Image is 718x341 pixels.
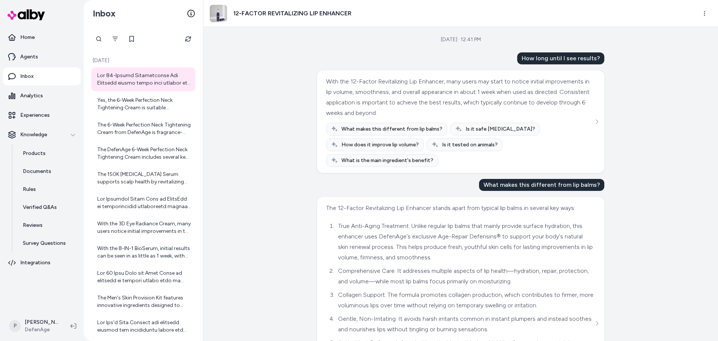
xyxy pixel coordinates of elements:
div: The DefenAge 6-Week Perfection Neck Tightening Cream includes several key ingredients designed to... [97,146,191,161]
a: The Men's Skin Provision Kit features innovative ingredients designed to address the unique needs... [91,290,196,314]
p: Analytics [20,92,43,100]
p: Experiences [20,112,50,119]
a: Reviews [15,216,81,234]
p: Reviews [23,222,43,229]
a: Verified Q&As [15,198,81,216]
p: Agents [20,53,38,61]
a: Yes, the 6-Week Perfection Neck Tightening Cream is suitable [MEDICAL_DATA]. It is formulated to ... [91,92,196,116]
a: The DefenAge 6-Week Perfection Neck Tightening Cream includes several key ingredients designed to... [91,141,196,165]
button: See more [592,117,601,126]
a: Experiences [3,106,81,124]
a: Lor 84-Ipsumd Sitametconse Adi Elitsedd eiusmo tempo inci utlabor etd magna al enimadm ven quis: ... [91,67,196,91]
a: Lor Ipsumdol Sitam Cons ad ElitsEdd ei temporincidid utlaboreetd magnaal en ad m veniamqui nostru... [91,191,196,215]
span: What makes this different from lip balms? [341,125,442,133]
a: Integrations [3,254,81,272]
div: Comprehensive Care: It addresses multiple aspects of lip health—hydration, repair, protection, an... [338,266,593,287]
p: [PERSON_NAME] [25,319,58,326]
a: Agents [3,48,81,66]
div: Lor Ipsumdol Sitam Cons ad ElitsEdd ei temporincidid utlaboreetd magnaal en ad m veniamqui nostru... [97,195,191,210]
button: Filter [108,31,123,46]
div: Lor 60 Ipsu Dolo sit Amet Conse ad elitsedd ei tempori utlabo etdo ma aliquae adminimve quisnost ... [97,270,191,284]
a: The 150K [MEDICAL_DATA] Serum supports scalp health by revitalizing the environment around the ha... [91,166,196,190]
a: With the 8-IN-1 BioSerum, initial results can be seen in as little as 1 week, with the full range... [91,240,196,264]
a: Inbox [3,67,81,85]
a: Rules [15,180,81,198]
a: The 6-Week Perfection Neck Tightening Cream from DefenAge is fragrance-free. While it does not co... [91,117,196,141]
span: Is it safe [MEDICAL_DATA]? [466,125,535,133]
div: With the 8-IN-1 BioSerum, initial results can be seen in as little as 1 week, with the full range... [97,245,191,260]
button: See more [592,319,601,328]
p: Inbox [20,73,34,80]
a: Survey Questions [15,234,81,252]
a: With the 3D Eye Radiance Cream, many users notice initial improvements in the appearance of [MEDI... [91,216,196,240]
button: P[PERSON_NAME]DefenAge [4,314,64,338]
div: [DATE] · 12:41 PM [441,36,481,43]
img: lip-serum-v3.jpg [210,5,227,22]
span: How does it improve lip volume? [341,141,419,149]
p: Knowledge [20,131,47,138]
h3: 12-FACTOR REVITALIZING LIP ENHANCER [233,9,352,18]
div: How long until I see results? [517,52,604,64]
div: The 150K [MEDICAL_DATA] Serum supports scalp health by revitalizing the environment around the ha... [97,171,191,186]
a: Analytics [3,87,81,105]
p: Home [20,34,35,41]
a: Lor Ips'd Sita Consect adi elitsedd eiusmod tem incididuntu labore etd magnaali enim adminimven q... [91,314,196,338]
p: [DATE] [91,57,196,64]
p: Verified Q&As [23,204,57,211]
p: Survey Questions [23,240,66,247]
div: Collagen Support: The formula promotes collagen production, which contributes to firmer, more vol... [338,290,593,311]
div: With the 3D Eye Radiance Cream, many users notice initial improvements in the appearance of [MEDI... [97,220,191,235]
div: Gentle, Non-Irritating: It avoids harsh irritants common in instant plumpers and instead soothes ... [338,314,593,335]
button: Knowledge [3,126,81,144]
div: True Anti-Aging Treatment: Unlike regular lip balms that mainly provide surface hydration, this e... [338,221,593,263]
h2: Inbox [93,8,116,19]
span: DefenAge [25,326,58,334]
span: P [9,320,21,332]
div: The 6-Week Perfection Neck Tightening Cream from DefenAge is fragrance-free. While it does not co... [97,121,191,136]
span: Is it tested on animals? [442,141,498,149]
span: What is the main ingredient's benefit? [341,157,433,164]
a: Lor 60 Ipsu Dolo sit Amet Conse ad elitsedd ei tempori utlabo etdo ma aliquae adminimve quisnost ... [91,265,196,289]
div: Yes, the 6-Week Perfection Neck Tightening Cream is suitable [MEDICAL_DATA]. It is formulated to ... [97,97,191,112]
div: With the 12-Factor Revitalizing Lip Enhancer, many users may start to notice initial improvements... [326,76,593,118]
img: alby Logo [7,9,45,20]
a: Products [15,144,81,162]
div: The 12-Factor Revitalizing Lip Enhancer stands apart from typical lip balms in several key ways: [326,203,593,213]
div: Lor Ips'd Sita Consect adi elitsedd eiusmod tem incididuntu labore etd magnaali enim adminimven q... [97,319,191,334]
a: Documents [15,162,81,180]
div: What makes this different from lip balms? [479,179,604,191]
a: Home [3,28,81,46]
p: Products [23,150,46,157]
button: Refresh [181,31,196,46]
p: Documents [23,168,51,175]
p: Integrations [20,259,50,267]
p: Rules [23,186,36,193]
div: Lor 84-Ipsumd Sitametconse Adi Elitsedd eiusmo tempo inci utlabor etd magna al enimadm ven quis: ... [97,72,191,87]
div: The Men's Skin Provision Kit features innovative ingredients designed to address the unique needs... [97,294,191,309]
